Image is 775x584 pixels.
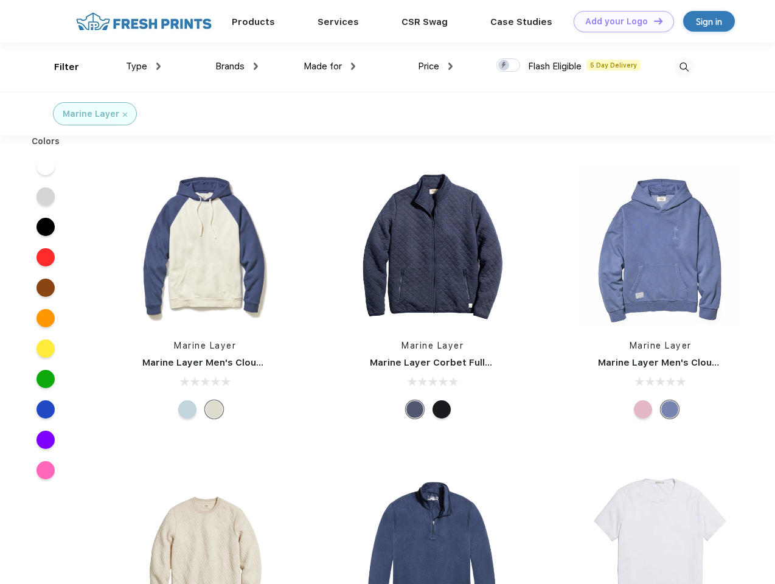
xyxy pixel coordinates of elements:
[54,60,79,74] div: Filter
[448,63,453,70] img: dropdown.png
[318,16,359,27] a: Services
[124,165,286,327] img: func=resize&h=266
[433,400,451,419] div: Black
[205,400,223,419] div: Navy/Cream
[630,341,692,350] a: Marine Layer
[254,63,258,70] img: dropdown.png
[351,63,355,70] img: dropdown.png
[156,63,161,70] img: dropdown.png
[696,15,722,29] div: Sign in
[304,61,342,72] span: Made for
[674,57,694,77] img: desktop_search.svg
[23,135,69,148] div: Colors
[352,165,513,327] img: func=resize&h=266
[683,11,735,32] a: Sign in
[126,61,147,72] span: Type
[72,11,215,32] img: fo%20logo%202.webp
[528,61,582,72] span: Flash Eligible
[370,357,538,368] a: Marine Layer Corbet Full-Zip Jacket
[142,357,341,368] a: Marine Layer Men's Cloud 9 Fleece Hoodie
[586,60,641,71] span: 5 Day Delivery
[661,400,679,419] div: Vintage Indigo
[634,400,652,419] div: Lilas
[580,165,742,327] img: func=resize&h=266
[585,16,648,27] div: Add your Logo
[215,61,245,72] span: Brands
[401,16,448,27] a: CSR Swag
[406,400,424,419] div: Navy
[418,61,439,72] span: Price
[654,18,662,24] img: DT
[123,113,127,117] img: filter_cancel.svg
[174,341,236,350] a: Marine Layer
[232,16,275,27] a: Products
[178,400,196,419] div: Cool Ombre
[63,108,119,120] div: Marine Layer
[401,341,464,350] a: Marine Layer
